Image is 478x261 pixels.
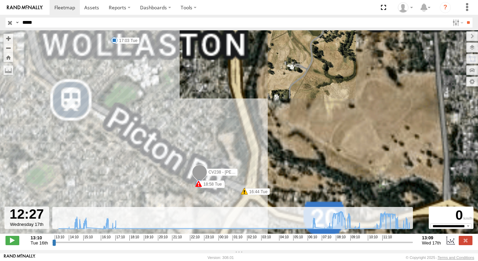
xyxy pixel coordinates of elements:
[115,235,125,241] span: 17:10
[233,235,242,241] span: 01:10
[3,43,13,53] button: Zoom out
[199,181,224,187] label: 18:58 Tue
[208,170,258,175] span: CV238 - [PERSON_NAME]
[450,18,465,28] label: Search Filter Options
[247,235,257,241] span: 02:10
[199,180,224,187] label: 17:22 Tue
[430,208,472,223] div: 0
[14,18,20,28] label: Search Query
[3,34,13,43] button: Zoom in
[7,5,43,10] img: rand-logo.svg
[190,235,200,241] span: 22:10
[438,255,474,260] a: Terms and Conditions
[261,235,271,241] span: 03:10
[219,235,228,241] span: 00:10
[114,38,139,44] label: 17:03 Tue
[395,2,415,13] div: Jaydon Walker
[244,189,269,195] label: 16:44 Tue
[6,236,19,245] label: Play/Stop
[459,236,472,245] label: Close
[83,235,93,241] span: 15:10
[4,254,35,261] a: Visit our Website
[31,235,48,240] strong: 13:10
[368,235,378,241] span: 10:10
[279,235,289,241] span: 04:10
[3,65,13,75] label: Measure
[200,182,225,188] label: 19:06 Tue
[406,255,474,260] div: © Copyright 2025 -
[382,235,392,241] span: 11:10
[245,188,270,195] label: 14:37 Tue
[208,255,234,260] div: Version: 308.01
[55,235,64,241] span: 13:10
[308,235,317,241] span: 06:10
[350,235,360,241] span: 09:10
[422,235,441,240] strong: 13:09
[158,235,168,241] span: 20:10
[336,235,346,241] span: 08:10
[322,235,331,241] span: 07:10
[31,240,48,246] span: Tue 16th Sep 2025
[129,235,139,241] span: 18:10
[440,2,451,13] i: ?
[3,53,13,62] button: Zoom Home
[69,235,78,241] span: 14:10
[204,235,214,241] span: 23:10
[101,235,110,241] span: 16:10
[293,235,303,241] span: 05:10
[144,235,153,241] span: 19:10
[466,77,478,86] label: Map Settings
[422,240,441,246] span: Wed 17th Sep 2025
[172,235,182,241] span: 21:10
